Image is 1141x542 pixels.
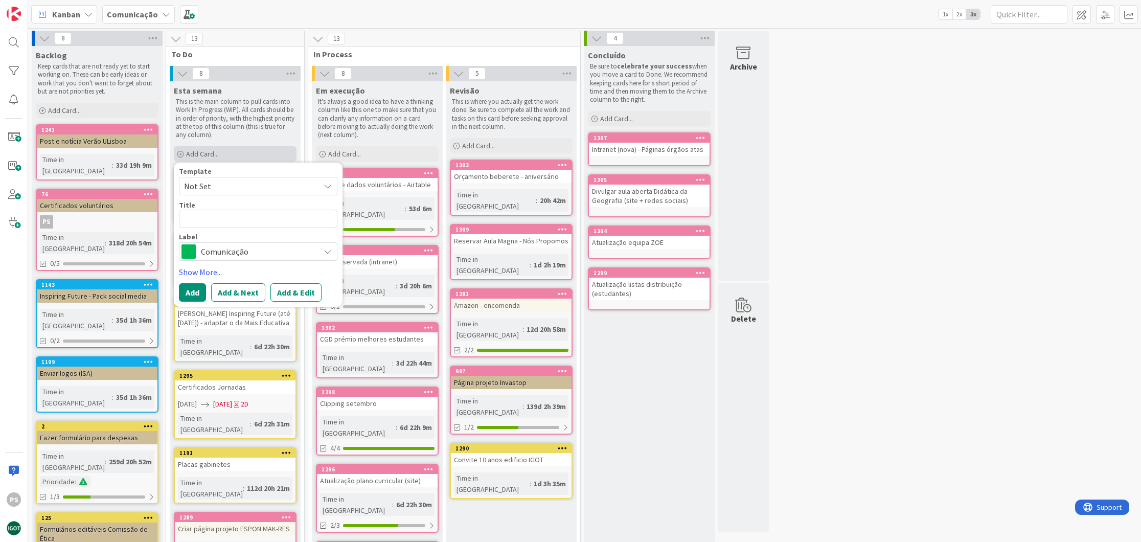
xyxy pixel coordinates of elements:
[454,395,522,418] div: Time in [GEOGRAPHIC_DATA]
[451,367,572,389] div: 987Página projeto Invastop
[179,168,212,175] span: Template
[406,203,435,214] div: 53d 6m
[588,174,711,217] a: 1305Divulgar aula aberta Didática da Geografia (site + redes sociais)
[594,269,710,277] div: 1299
[451,289,572,299] div: 1281
[250,418,252,430] span: :
[450,160,573,216] a: 1303Orçamento beberete - aniversárioTime in [GEOGRAPHIC_DATA]:20h 42m
[171,49,291,59] span: To Do
[330,520,340,531] span: 2/3
[455,445,572,452] div: 1290
[450,443,573,499] a: 1290Convite 10 anos edificio IGOTTime in [GEOGRAPHIC_DATA]:1d 3h 35m
[322,389,438,396] div: 1298
[468,67,486,80] span: 5
[36,279,158,348] a: 1143Inspiring Future - Pack social mediaTime in [GEOGRAPHIC_DATA]:35d 1h 36m0/2
[317,246,438,255] div: 1179
[589,175,710,207] div: 1305Divulgar aula aberta Didática da Geografia (site + redes sociais)
[40,309,112,331] div: Time in [GEOGRAPHIC_DATA]
[252,341,292,352] div: 6d 22h 30m
[113,392,154,403] div: 35d 1h 36m
[464,422,474,433] span: 1/2
[213,399,232,410] span: [DATE]
[464,345,474,355] span: 2/2
[241,399,248,410] div: 2D
[175,371,295,394] div: 1295Certificados Jornadas
[317,474,438,487] div: Atualização plano curricular (site)
[40,450,105,473] div: Time in [GEOGRAPHIC_DATA]
[41,191,157,198] div: 76
[52,8,80,20] span: Kanban
[174,447,296,504] a: 1191Placas gabinetesTime in [GEOGRAPHIC_DATA]:112d 20h 21m
[175,513,295,535] div: 1289Criar página projeto ESPON MAK-RES
[37,357,157,367] div: 1199
[589,268,710,278] div: 1299
[317,465,438,487] div: 1296Atualização plano curricular (site)
[322,324,438,331] div: 1302
[37,422,157,444] div: 2Fazer formulário para despesas
[316,464,439,533] a: 1296Atualização plano curricular (site)Time in [GEOGRAPHIC_DATA]:6d 22h 30m2/3
[41,358,157,366] div: 1199
[37,289,157,303] div: Inspiring Future - Pack social media
[318,98,437,139] p: It's always a good idea to have a thinking column like this one to make sure that you can clarify...
[36,50,67,60] span: Backlog
[40,154,112,176] div: Time in [GEOGRAPHIC_DATA]
[175,522,295,535] div: Criar página projeto ESPON MAK-RES
[107,9,158,19] b: Comunicação
[37,513,157,523] div: 125
[36,421,158,504] a: 2Fazer formulário para despesasTime in [GEOGRAPHIC_DATA]:259d 20h 52mPrioridade:1/3
[179,514,295,521] div: 1289
[455,290,572,298] div: 1281
[396,280,397,291] span: :
[41,126,157,133] div: 1241
[41,423,157,430] div: 2
[731,312,756,325] div: Delete
[452,98,570,131] p: This is where you actually get the work done. Be sure to complete all the work and tasks on this ...
[313,49,567,59] span: In Process
[451,289,572,312] div: 1281Amazon - encomenda
[179,283,206,302] button: Add
[454,472,530,495] div: Time in [GEOGRAPHIC_DATA]
[37,190,157,212] div: 76Certificados voluntários
[175,371,295,380] div: 1295
[41,514,157,522] div: 125
[606,32,624,44] span: 4
[589,185,710,207] div: Divulgar aula aberta Didática da Geografia (site + redes sociais)
[589,268,710,300] div: 1299Atualização listas distribuição (estudantes)
[317,323,438,332] div: 1302
[174,297,296,362] a: 1297[PERSON_NAME] Inspiring Future (até [DATE]) - adaptar o da Mais EducativaTime in [GEOGRAPHIC_...
[7,521,21,535] img: avatar
[396,422,397,433] span: :
[106,237,154,249] div: 318d 20h 54m
[537,195,568,206] div: 20h 42m
[455,162,572,169] div: 1303
[179,200,195,210] label: Title
[40,215,53,229] div: PS
[451,225,572,247] div: 1309Reservar Aula Magna - Nós Propomos
[316,168,439,237] a: 1264Base de dados voluntários - AirtableTime in [GEOGRAPHIC_DATA]:53d 6m5/8
[105,456,106,467] span: :
[317,388,438,397] div: 1298
[175,448,295,471] div: 1191Placas gabinetes
[451,367,572,376] div: 987
[322,247,438,254] div: 1179
[451,161,572,183] div: 1303Orçamento beberete - aniversário
[48,106,81,115] span: Add Card...
[455,368,572,375] div: 987
[328,149,361,159] span: Add Card...
[320,493,392,516] div: Time in [GEOGRAPHIC_DATA]
[320,352,392,374] div: Time in [GEOGRAPHIC_DATA]
[40,476,75,487] div: Prioridade
[38,62,156,96] p: Keep cards that are not ready yet to start working on. These can be early ideas or work that you ...
[21,2,47,14] span: Support
[37,125,157,134] div: 1241
[36,124,158,180] a: 1241Post e notícia Verão ULisboaTime in [GEOGRAPHIC_DATA]:33d 19h 9m
[451,299,572,312] div: Amazon - encomenda
[75,476,76,487] span: :
[316,85,365,96] span: Em execução
[37,190,157,199] div: 76
[179,266,337,278] a: Show More...
[178,335,250,358] div: Time in [GEOGRAPHIC_DATA]
[730,60,757,73] div: Archive
[184,179,312,193] span: Not Set
[320,275,396,297] div: Time in [GEOGRAPHIC_DATA]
